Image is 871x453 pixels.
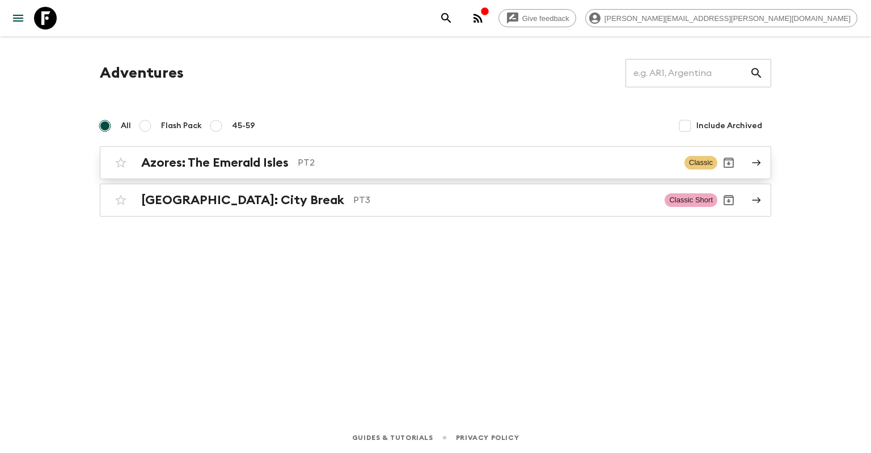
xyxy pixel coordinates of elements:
[585,9,857,27] div: [PERSON_NAME][EMAIL_ADDRESS][PERSON_NAME][DOMAIN_NAME]
[598,14,857,23] span: [PERSON_NAME][EMAIL_ADDRESS][PERSON_NAME][DOMAIN_NAME]
[665,193,717,207] span: Classic Short
[684,156,717,170] span: Classic
[353,193,656,207] p: PT3
[298,156,675,170] p: PT2
[7,7,29,29] button: menu
[100,184,771,217] a: [GEOGRAPHIC_DATA]: City BreakPT3Classic ShortArchive
[100,146,771,179] a: Azores: The Emerald IslesPT2ClassicArchive
[717,189,740,211] button: Archive
[435,7,458,29] button: search adventures
[717,151,740,174] button: Archive
[232,120,255,132] span: 45-59
[352,431,433,444] a: Guides & Tutorials
[498,9,576,27] a: Give feedback
[516,14,576,23] span: Give feedback
[100,62,184,84] h1: Adventures
[161,120,202,132] span: Flash Pack
[141,193,344,208] h2: [GEOGRAPHIC_DATA]: City Break
[456,431,519,444] a: Privacy Policy
[141,155,289,170] h2: Azores: The Emerald Isles
[696,120,762,132] span: Include Archived
[625,57,750,89] input: e.g. AR1, Argentina
[121,120,131,132] span: All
